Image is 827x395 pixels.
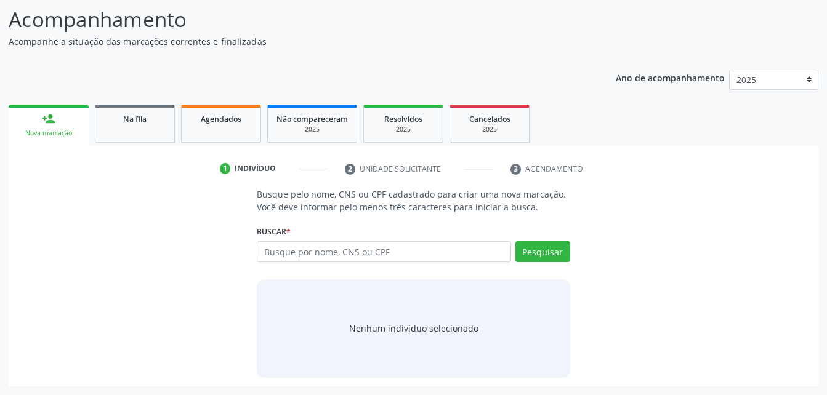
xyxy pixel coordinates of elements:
[459,125,520,134] div: 2025
[9,35,576,48] p: Acompanhe a situação das marcações correntes e finalizadas
[515,241,570,262] button: Pesquisar
[9,4,576,35] p: Acompanhamento
[220,163,231,174] div: 1
[201,114,241,124] span: Agendados
[257,188,570,213] p: Busque pelo nome, CNS ou CPF cadastrado para criar uma nova marcação. Você deve informar pelo men...
[42,112,55,126] div: person_add
[616,70,725,85] p: Ano de acompanhamento
[349,322,478,335] div: Nenhum indivíduo selecionado
[276,125,348,134] div: 2025
[257,241,510,262] input: Busque por nome, CNS ou CPF
[373,125,434,134] div: 2025
[276,114,348,124] span: Não compareceram
[257,222,291,241] label: Buscar
[123,114,147,124] span: Na fila
[469,114,510,124] span: Cancelados
[235,163,276,174] div: Indivíduo
[17,129,80,138] div: Nova marcação
[384,114,422,124] span: Resolvidos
